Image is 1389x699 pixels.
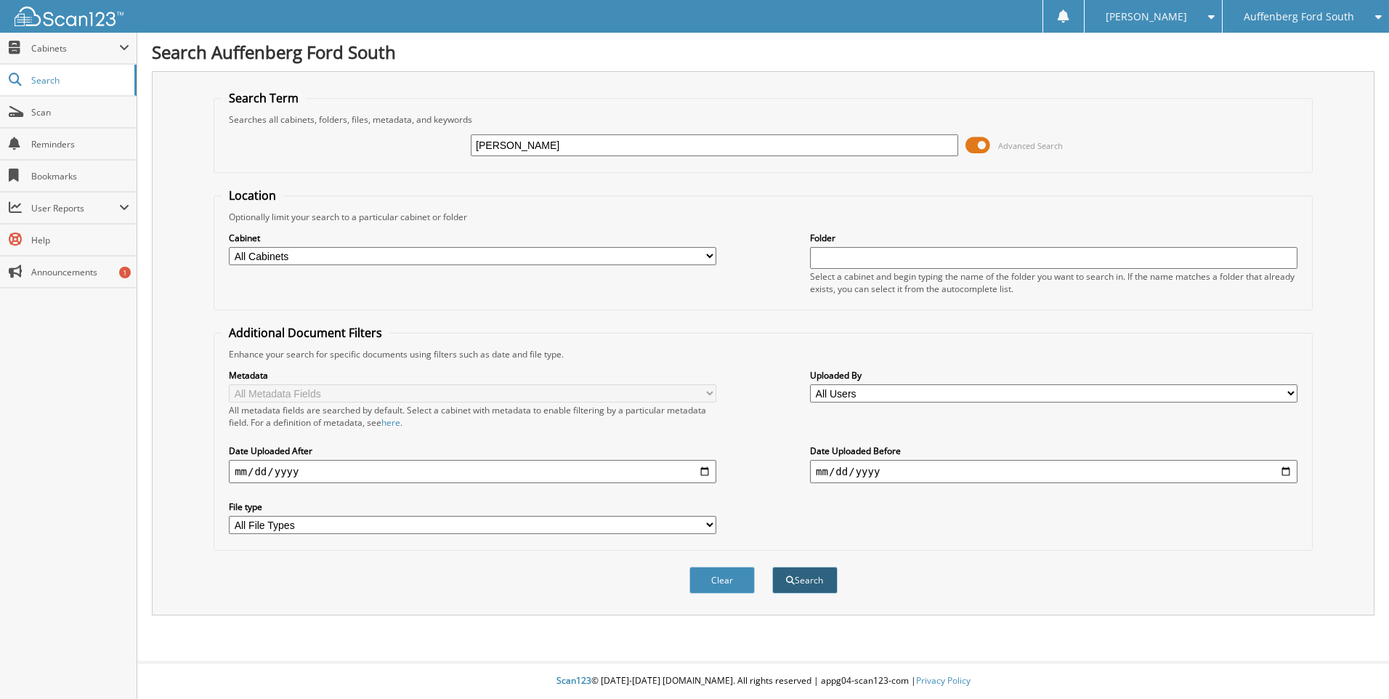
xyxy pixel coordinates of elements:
[31,170,129,182] span: Bookmarks
[152,40,1374,64] h1: Search Auffenberg Ford South
[31,266,129,278] span: Announcements
[810,445,1297,457] label: Date Uploaded Before
[229,232,716,244] label: Cabinet
[31,234,129,246] span: Help
[222,325,389,341] legend: Additional Document Filters
[229,404,716,429] div: All metadata fields are searched by default. Select a cabinet with metadata to enable filtering b...
[1106,12,1187,21] span: [PERSON_NAME]
[229,501,716,513] label: File type
[222,90,306,106] legend: Search Term
[222,113,1305,126] div: Searches all cabinets, folders, files, metadata, and keywords
[119,267,131,278] div: 1
[31,202,119,214] span: User Reports
[772,567,838,594] button: Search
[31,138,129,150] span: Reminders
[689,567,755,594] button: Clear
[222,211,1305,223] div: Optionally limit your search to a particular cabinet or folder
[31,106,129,118] span: Scan
[381,416,400,429] a: here
[810,270,1297,295] div: Select a cabinet and begin typing the name of the folder you want to search in. If the name match...
[1244,12,1354,21] span: Auffenberg Ford South
[15,7,123,26] img: scan123-logo-white.svg
[810,460,1297,483] input: end
[229,369,716,381] label: Metadata
[1316,629,1389,699] iframe: Chat Widget
[229,445,716,457] label: Date Uploaded After
[31,42,119,54] span: Cabinets
[229,460,716,483] input: start
[31,74,127,86] span: Search
[222,348,1305,360] div: Enhance your search for specific documents using filters such as date and file type.
[137,663,1389,699] div: © [DATE]-[DATE] [DOMAIN_NAME]. All rights reserved | appg04-scan123-com |
[810,232,1297,244] label: Folder
[810,369,1297,381] label: Uploaded By
[916,674,971,687] a: Privacy Policy
[998,140,1063,151] span: Advanced Search
[556,674,591,687] span: Scan123
[222,187,283,203] legend: Location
